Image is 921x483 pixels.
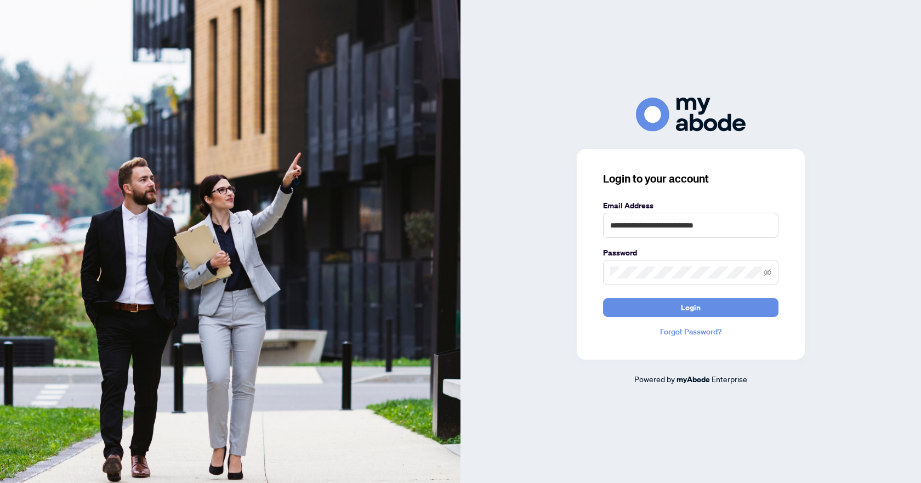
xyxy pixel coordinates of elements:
[636,98,746,131] img: ma-logo
[676,373,710,385] a: myAbode
[603,298,778,317] button: Login
[681,299,701,316] span: Login
[712,374,747,384] span: Enterprise
[603,171,778,186] h3: Login to your account
[764,269,771,276] span: eye-invisible
[603,326,778,338] a: Forgot Password?
[634,374,675,384] span: Powered by
[603,247,778,259] label: Password
[603,200,778,212] label: Email Address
